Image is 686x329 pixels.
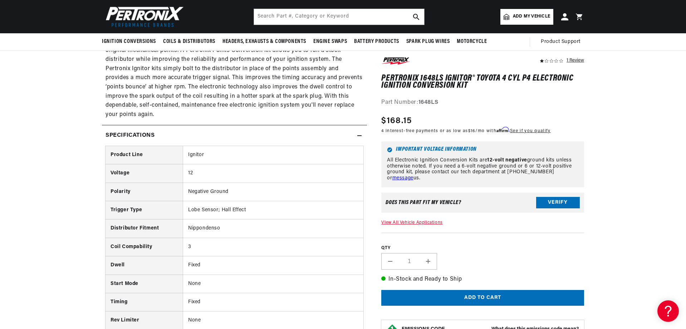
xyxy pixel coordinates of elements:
td: Fixed [183,293,363,311]
p: 4 interest-free payments or as low as /mo with . [381,127,550,134]
th: Trigger Type [106,201,183,219]
label: QTY [381,245,584,251]
span: Battery Products [354,38,399,45]
td: None [183,275,363,293]
div: Does This part fit My vehicle? [386,200,461,205]
summary: Coils & Distributors [160,33,219,50]
span: Affirm [496,127,509,132]
span: Motorcycle [457,38,487,45]
span: $168.15 [381,115,412,127]
strong: 12-volt negative [487,158,527,163]
td: Ignitor [183,146,363,164]
td: Negative Ground [183,183,363,201]
th: Voltage [106,164,183,183]
button: search button [408,9,424,25]
th: Timing [106,293,183,311]
th: Distributor Fitment [106,219,183,238]
summary: Product Support [541,33,584,50]
summary: Engine Swaps [310,33,351,50]
summary: Specifications [102,125,367,146]
div: 1 Review [567,56,584,64]
img: Pertronix [102,4,184,29]
p: Ignitor Electronic Ignition Conversion Kits have proven themselves in applications ranging from r... [106,28,363,119]
th: Polarity [106,183,183,201]
td: Nippondenso [183,219,363,238]
a: View All Vehicle Applications [381,221,442,225]
strong: 1648LS [418,100,438,105]
span: $16 [468,129,476,133]
h2: Specifications [106,131,155,140]
th: Dwell [106,256,183,275]
th: Product Line [106,146,183,164]
span: Product Support [541,38,580,46]
summary: Motorcycle [453,33,490,50]
a: Add my vehicle [500,9,553,25]
span: Engine Swaps [313,38,347,45]
span: Headers, Exhausts & Components [222,38,306,45]
td: 12 [183,164,363,183]
th: Start Mode [106,275,183,293]
span: Add my vehicle [513,13,550,20]
span: Ignition Conversions [102,38,156,45]
td: Fixed [183,256,363,275]
summary: Headers, Exhausts & Components [219,33,310,50]
input: Search Part #, Category or Keyword [254,9,424,25]
div: Part Number: [381,98,584,107]
summary: Battery Products [351,33,403,50]
th: Coil Compability [106,238,183,256]
p: In-Stock and Ready to Ship [381,275,584,284]
p: All Electronic Ignition Conversion Kits are ground kits unless otherwise noted. If you need a 6-v... [387,158,578,182]
summary: Spark Plug Wires [403,33,454,50]
h1: PerTronix 1648LS Ignitor® Toyota 4 cyl P4 Electronic Ignition Conversion Kit [381,74,584,89]
button: Add to cart [381,290,584,306]
summary: Ignition Conversions [102,33,160,50]
button: Verify [536,197,580,208]
a: message [392,175,413,181]
span: Spark Plug Wires [406,38,450,45]
td: Lobe Sensor; Hall Effect [183,201,363,219]
td: 3 [183,238,363,256]
span: Coils & Distributors [163,38,215,45]
a: See if you qualify - Learn more about Affirm Financing (opens in modal) [510,129,550,133]
h6: Important Voltage Information [387,147,578,153]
